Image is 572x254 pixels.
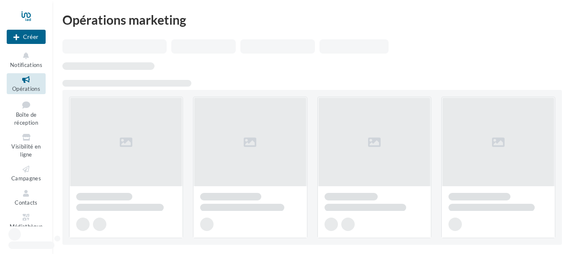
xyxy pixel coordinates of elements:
[11,175,41,182] span: Campagnes
[62,13,562,26] div: Opérations marketing
[7,187,46,208] a: Contacts
[10,223,43,230] span: Médiathèque
[10,62,42,68] span: Notifications
[7,163,46,183] a: Campagnes
[7,73,46,94] a: Opérations
[7,131,46,159] a: Visibilité en ligne
[14,111,38,126] span: Boîte de réception
[7,97,46,128] a: Boîte de réception
[15,199,38,206] span: Contacts
[7,30,46,44] div: Nouvelle campagne
[7,211,46,231] a: Médiathèque
[11,143,41,158] span: Visibilité en ligne
[7,49,46,70] button: Notifications
[7,30,46,44] button: Créer
[12,85,40,92] span: Opérations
